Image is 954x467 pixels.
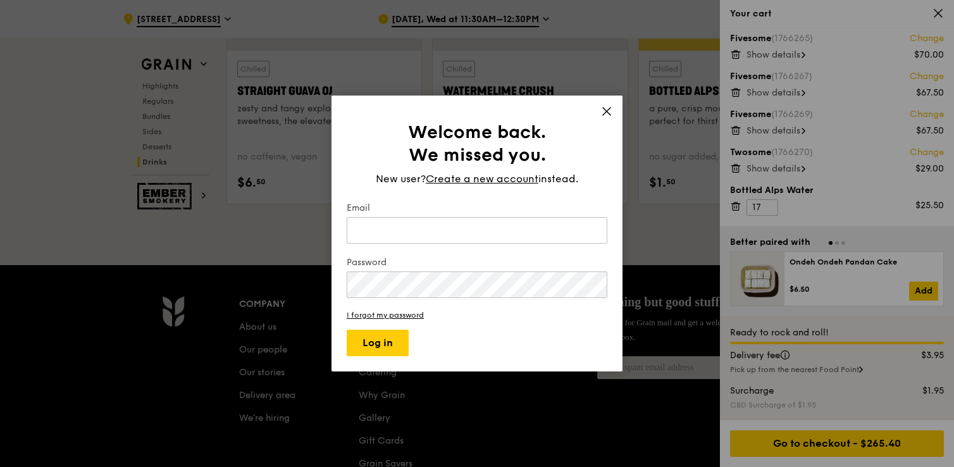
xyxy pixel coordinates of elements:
[376,173,426,185] span: New user?
[347,256,607,269] label: Password
[538,173,578,185] span: instead.
[426,171,538,187] span: Create a new account
[347,311,607,320] a: I forgot my password
[347,202,607,215] label: Email
[347,330,409,356] button: Log in
[347,121,607,166] h1: Welcome back. We missed you.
